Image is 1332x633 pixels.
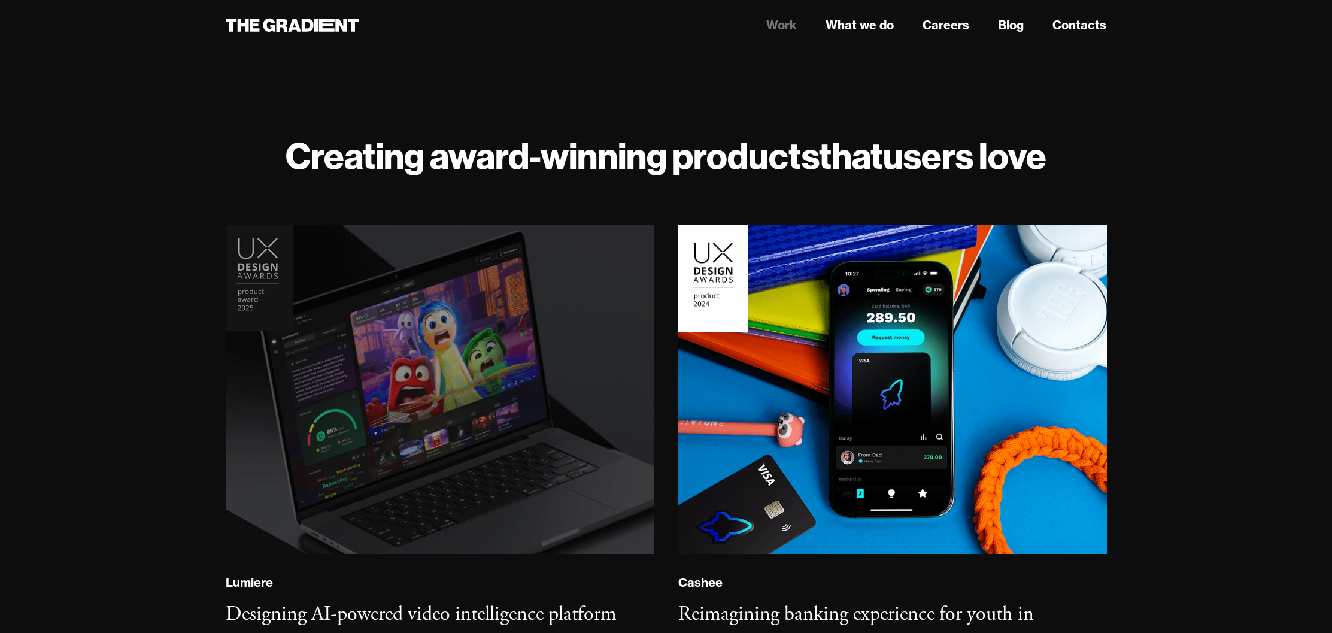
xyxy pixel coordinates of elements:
h1: Creating award-winning products users love [226,134,1107,177]
h3: Designing AI-powered video intelligence platform [226,601,617,627]
strong: that [819,133,883,178]
div: Cashee [678,575,723,590]
a: Blog [998,16,1024,34]
a: Contacts [1052,16,1106,34]
a: Work [766,16,797,34]
a: What we do [826,16,894,34]
div: Lumiere [226,575,273,590]
a: Careers [923,16,969,34]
